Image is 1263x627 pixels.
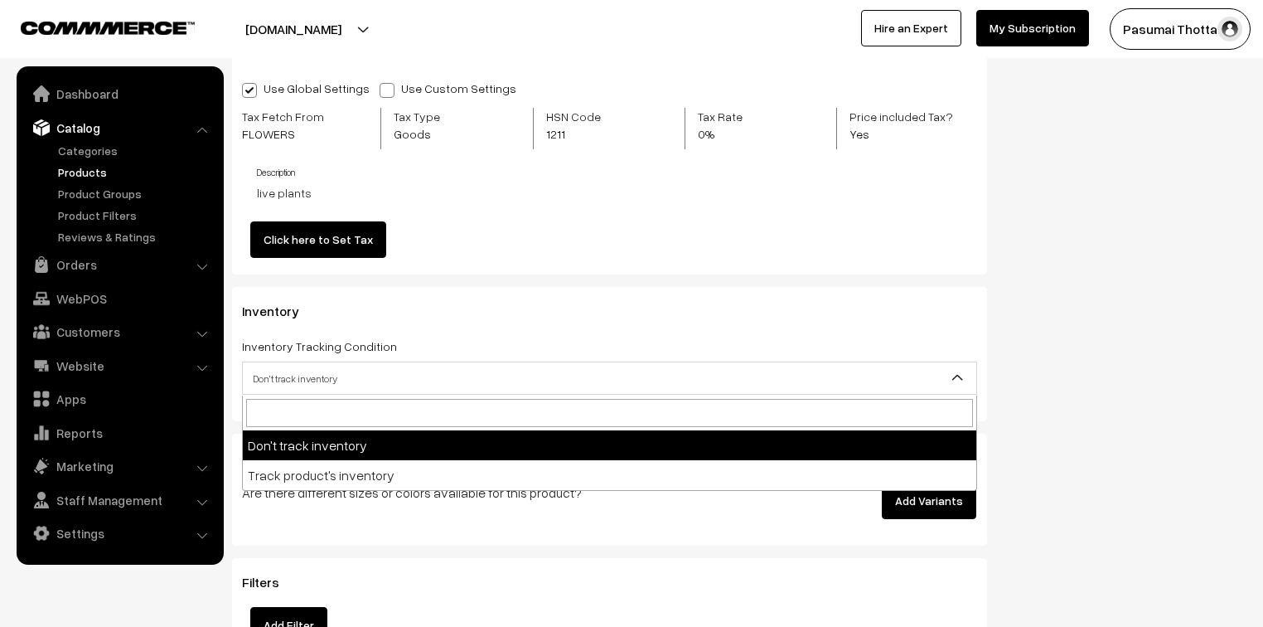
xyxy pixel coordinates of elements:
span: 0% [698,125,759,143]
img: COMMMERCE [21,22,195,34]
a: Reports [21,418,218,448]
li: Track product's inventory [243,460,976,490]
p: live plants [257,184,977,202]
span: FLOWERS [242,125,368,143]
a: Orders [21,250,218,279]
h4: Description [257,167,977,177]
li: Don't track inventory [243,430,976,460]
label: Use Custom Settings [380,80,525,97]
a: Hire an Expert [861,10,961,46]
span: Don't track inventory [243,364,976,393]
a: Product Filters [54,207,218,224]
img: user [1217,17,1242,41]
a: Marketing [21,451,218,481]
label: Inventory Tracking Condition [242,338,397,355]
span: Filters [242,574,299,591]
label: Tax Type [394,108,477,143]
a: Staff Management [21,485,218,515]
button: [DOMAIN_NAME] [187,8,399,50]
span: 1211 [546,125,620,143]
a: Reviews & Ratings [54,228,218,245]
span: Goods [394,125,477,143]
a: Categories [54,142,218,159]
span: Don't track inventory [242,362,977,395]
label: Use Global Settings [242,80,370,97]
a: Product Groups [54,185,218,202]
a: Customers [21,317,218,347]
button: Add Variants [882,483,976,519]
label: Tax Rate [698,108,759,143]
a: Products [54,163,218,181]
a: Catalog [21,113,218,143]
a: Click here to Set Tax [250,221,386,258]
span: Tax [242,45,283,61]
a: Website [21,351,218,381]
a: COMMMERCE [21,17,166,36]
a: Dashboard [21,79,218,109]
a: My Subscription [976,10,1089,46]
label: Price included Tax? [849,108,973,143]
span: Yes [849,125,973,143]
p: Are there different sizes or colors available for this product? [242,483,723,503]
span: Inventory [242,303,319,319]
label: HSN Code [546,108,620,143]
label: Tax Fetch From [242,108,368,143]
a: WebPOS [21,284,218,313]
a: Apps [21,384,218,414]
a: Settings [21,518,218,548]
button: Pasumai Thotta… [1110,8,1251,50]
